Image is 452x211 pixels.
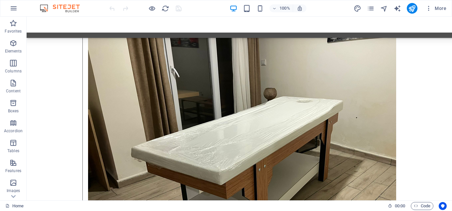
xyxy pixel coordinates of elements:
[162,5,169,12] i: Reload page
[38,4,88,12] img: Editor Logo
[7,188,20,193] p: Images
[380,5,388,12] i: Navigator
[423,3,449,14] button: More
[367,4,375,12] button: pages
[161,4,169,12] button: reload
[388,202,405,210] h6: Session time
[394,5,401,12] i: AI Writer
[4,128,23,134] p: Accordion
[414,202,430,210] span: Code
[394,4,401,12] button: text_generator
[408,5,416,12] i: Publish
[5,68,22,74] p: Columns
[6,88,21,94] p: Content
[395,202,405,210] span: 00 00
[148,4,156,12] button: Click here to leave preview mode and continue editing
[407,3,417,14] button: publish
[5,29,22,34] p: Favorites
[354,5,361,12] i: Design (Ctrl+Alt+Y)
[354,4,362,12] button: design
[5,202,24,210] a: Click to cancel selection. Double-click to open Pages
[439,202,447,210] button: Usercentrics
[7,148,19,154] p: Tables
[280,4,290,12] h6: 100%
[367,5,375,12] i: Pages (Ctrl+Alt+S)
[5,168,21,173] p: Features
[399,203,400,208] span: :
[270,4,293,12] button: 100%
[5,49,22,54] p: Elements
[8,108,19,114] p: Boxes
[297,5,303,11] i: On resize automatically adjust zoom level to fit chosen device.
[380,4,388,12] button: navigator
[425,5,446,12] span: More
[411,202,433,210] button: Code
